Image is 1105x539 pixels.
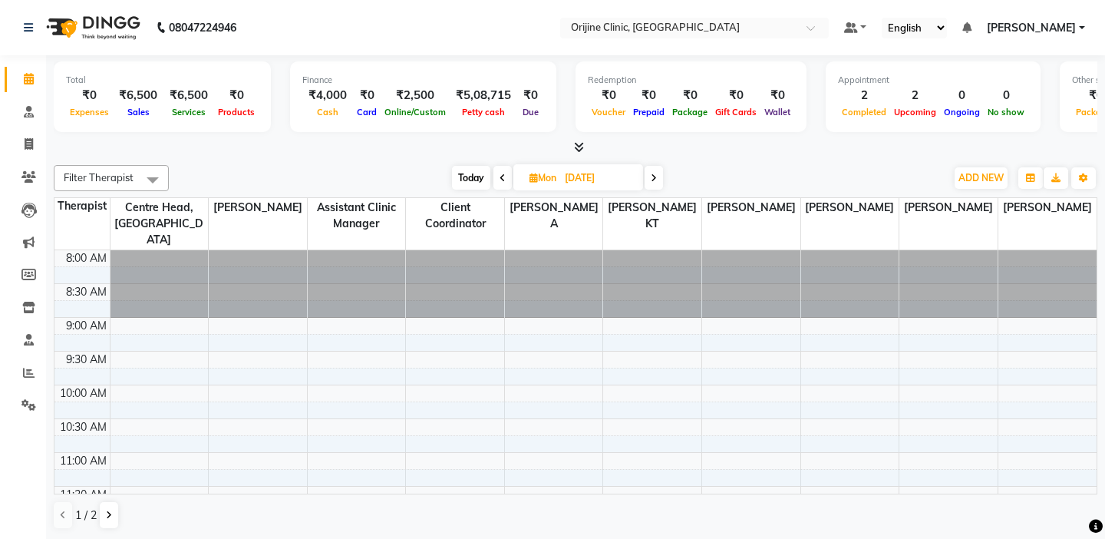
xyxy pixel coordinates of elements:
[603,198,701,233] span: [PERSON_NAME] KT
[890,107,940,117] span: Upcoming
[353,87,381,104] div: ₹0
[588,107,629,117] span: Voucher
[940,107,984,117] span: Ongoing
[940,87,984,104] div: 0
[57,419,110,435] div: 10:30 AM
[984,87,1028,104] div: 0
[668,107,711,117] span: Package
[517,87,544,104] div: ₹0
[760,87,794,104] div: ₹0
[209,198,307,217] span: [PERSON_NAME]
[39,6,144,49] img: logo
[169,6,236,49] b: 08047224946
[54,198,110,214] div: Therapist
[838,74,1028,87] div: Appointment
[214,87,259,104] div: ₹0
[63,284,110,300] div: 8:30 AM
[66,74,259,87] div: Total
[66,107,113,117] span: Expenses
[458,107,509,117] span: Petty cash
[353,107,381,117] span: Card
[57,453,110,469] div: 11:00 AM
[381,87,450,104] div: ₹2,500
[75,508,97,524] span: 1 / 2
[124,107,153,117] span: Sales
[629,107,668,117] span: Prepaid
[838,87,890,104] div: 2
[505,198,603,233] span: [PERSON_NAME] A
[711,87,760,104] div: ₹0
[987,20,1076,36] span: [PERSON_NAME]
[450,87,517,104] div: ₹5,08,715
[57,385,110,402] div: 10:00 AM
[406,198,504,233] span: Client Coordinator
[63,250,110,266] div: 8:00 AM
[214,107,259,117] span: Products
[113,87,163,104] div: ₹6,500
[308,198,406,233] span: Assistant Clinic Manager
[890,87,940,104] div: 2
[64,171,134,184] span: Filter Therapist
[760,107,794,117] span: Wallet
[588,74,794,87] div: Redemption
[381,107,450,117] span: Online/Custom
[588,87,629,104] div: ₹0
[958,172,1004,184] span: ADD NEW
[110,198,209,250] span: Centre Head,[GEOGRAPHIC_DATA]
[838,107,890,117] span: Completed
[63,352,110,368] div: 9:30 AM
[57,487,110,503] div: 11:30 AM
[63,318,110,334] div: 9:00 AM
[302,87,353,104] div: ₹4,000
[899,198,998,217] span: [PERSON_NAME]
[313,107,342,117] span: Cash
[702,198,800,217] span: [PERSON_NAME]
[168,107,209,117] span: Services
[955,167,1008,189] button: ADD NEW
[519,107,543,117] span: Due
[163,87,214,104] div: ₹6,500
[668,87,711,104] div: ₹0
[998,198,1097,217] span: [PERSON_NAME]
[452,166,490,190] span: Today
[560,167,637,190] input: 2025-10-06
[801,198,899,217] span: [PERSON_NAME]
[984,107,1028,117] span: No show
[711,107,760,117] span: Gift Cards
[526,172,560,184] span: Mon
[302,74,544,87] div: Finance
[629,87,668,104] div: ₹0
[66,87,113,104] div: ₹0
